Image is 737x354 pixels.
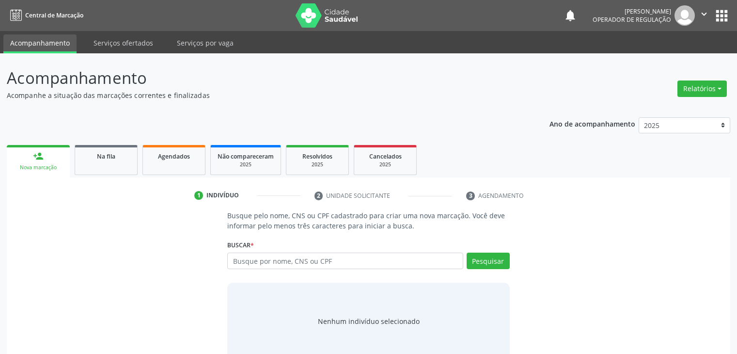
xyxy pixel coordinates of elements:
span: Agendados [158,152,190,161]
span: Operador de regulação [593,16,671,24]
div: 1 [194,191,203,200]
a: Serviços ofertados [87,34,160,51]
a: Serviços por vaga [170,34,240,51]
div: 2025 [361,161,409,168]
span: Resolvidos [302,152,332,161]
p: Ano de acompanhamento [549,117,635,129]
button: Pesquisar [467,253,510,269]
div: 2025 [218,161,274,168]
button: notifications [564,9,577,22]
i:  [699,9,709,19]
div: [PERSON_NAME] [593,7,671,16]
span: Não compareceram [218,152,274,161]
button: apps [713,7,730,24]
a: Central de Marcação [7,7,83,23]
div: Indivíduo [206,191,239,200]
div: 2025 [293,161,342,168]
div: Nenhum indivíduo selecionado [318,316,420,326]
span: Na fila [97,152,115,161]
button:  [695,5,713,26]
label: Buscar [227,238,254,253]
p: Busque pelo nome, CNS ou CPF cadastrado para criar uma nova marcação. Você deve informar pelo men... [227,210,509,231]
a: Acompanhamento [3,34,77,53]
div: person_add [33,151,44,161]
button: Relatórios [677,80,727,97]
span: Cancelados [369,152,402,161]
span: Central de Marcação [25,11,83,19]
div: Nova marcação [14,164,63,171]
p: Acompanhe a situação das marcações correntes e finalizadas [7,90,513,100]
input: Busque por nome, CNS ou CPF [227,253,463,269]
img: img [674,5,695,26]
p: Acompanhamento [7,66,513,90]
